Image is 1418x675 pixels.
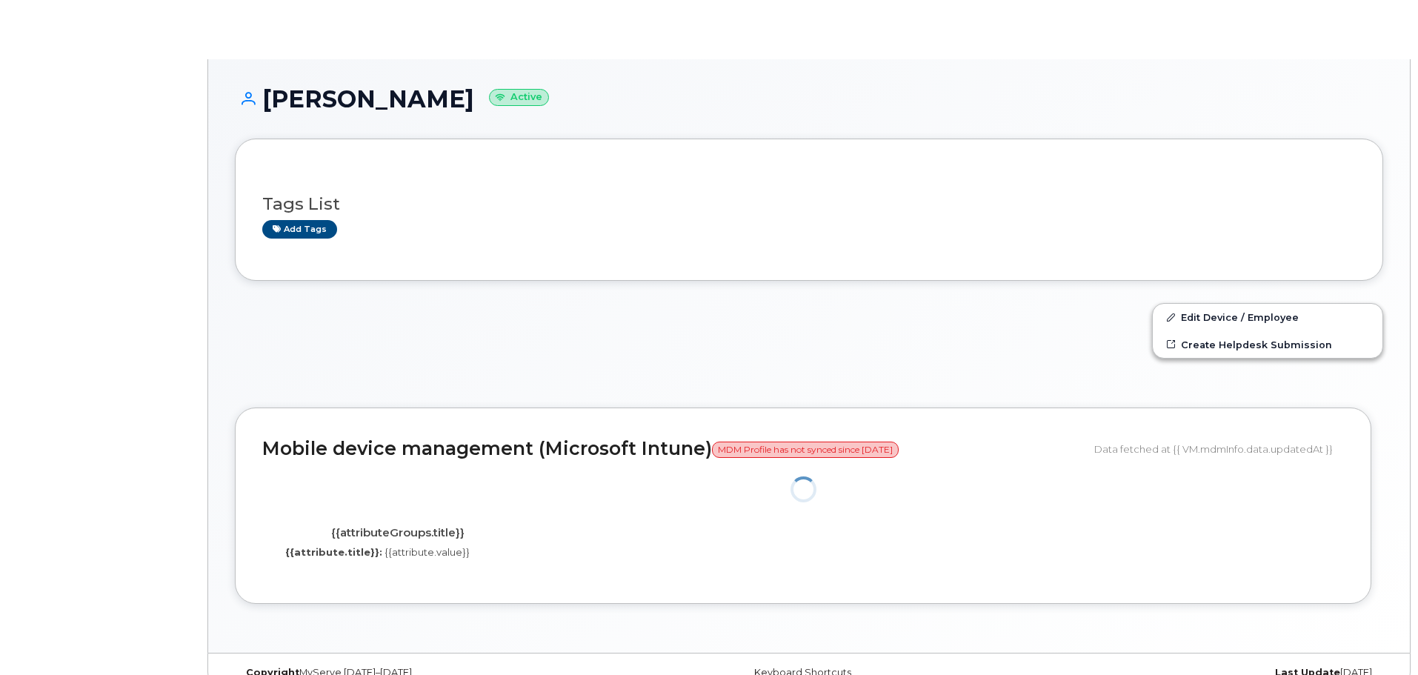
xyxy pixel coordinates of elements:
h2: Mobile device management (Microsoft Intune) [262,439,1083,459]
span: {{attribute.value}} [385,546,470,558]
span: MDM Profile has not synced since [DATE] [712,442,899,458]
label: {{attribute.title}}: [285,545,382,559]
div: Data fetched at {{ VM.mdmInfo.data.updatedAt }} [1094,435,1344,463]
a: Add tags [262,220,337,239]
h1: [PERSON_NAME] [235,86,1383,112]
a: Create Helpdesk Submission [1153,331,1382,358]
h4: {{attributeGroups.title}} [273,527,522,539]
small: Active [489,89,549,106]
h3: Tags List [262,195,1356,213]
a: Edit Device / Employee [1153,304,1382,330]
